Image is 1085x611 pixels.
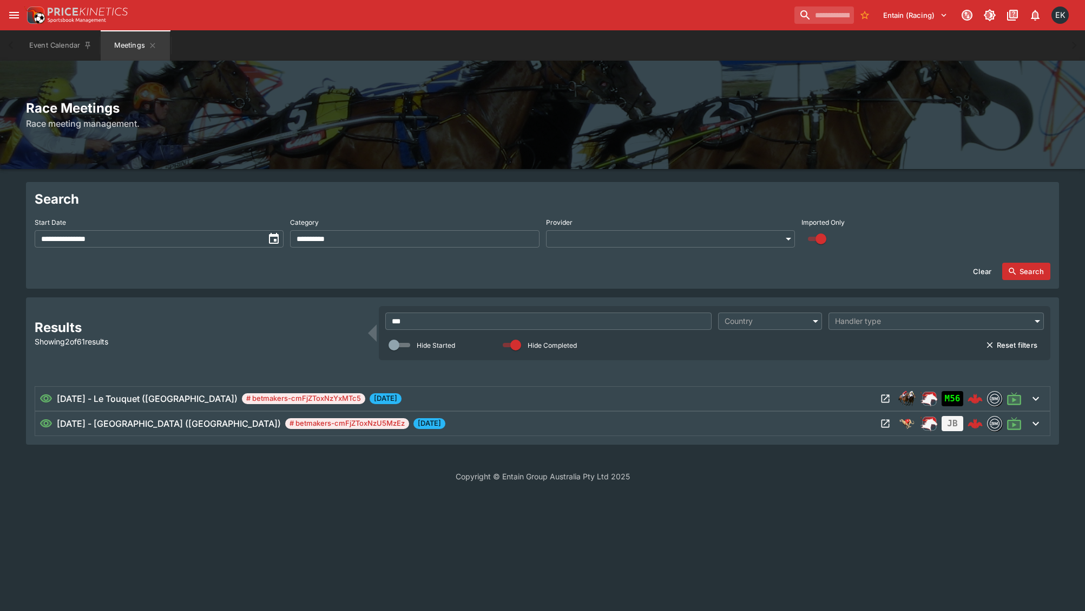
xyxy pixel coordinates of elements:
button: open drawer [4,5,24,25]
input: search [794,6,854,24]
button: Open Meeting [877,390,894,407]
button: Clear [966,263,998,280]
button: Event Calendar [23,30,98,61]
button: No Bookmarks [856,6,873,24]
p: Start Date [35,218,66,227]
button: Meetings [101,30,170,61]
button: Search [1002,263,1050,280]
span: [DATE] [370,393,402,404]
p: Category [290,218,319,227]
img: PriceKinetics [48,8,128,16]
div: Country [725,316,805,327]
img: horse_racing.png [898,390,916,407]
img: racing.png [920,415,937,432]
img: betmakers.png [988,417,1002,431]
img: greyhound_racing.png [898,415,916,432]
img: racing.png [920,390,937,407]
button: Open Meeting [877,415,894,432]
svg: Live [1007,391,1022,406]
p: Hide Started [417,341,455,350]
div: betmakers [987,416,1002,431]
div: ParallelRacing Handler [920,390,937,407]
span: [DATE] [413,418,445,429]
div: ParallelRacing Handler [920,415,937,432]
p: Imported Only [801,218,845,227]
h6: Race meeting management. [26,117,1059,130]
button: toggle date time picker [264,229,284,249]
div: horse_racing [898,390,916,407]
img: PriceKinetics Logo [24,4,45,26]
h6: [DATE] - Le Touquet ([GEOGRAPHIC_DATA]) [57,392,238,405]
p: Provider [546,218,573,227]
span: # betmakers-cmFjZToxNzU5MzEz [285,418,409,429]
p: Hide Completed [528,341,577,350]
svg: Visible [40,417,52,430]
h2: Race Meetings [26,100,1059,116]
button: Documentation [1003,5,1022,25]
button: Toggle light/dark mode [980,5,999,25]
div: betmakers [987,391,1002,406]
button: Emily Kim [1048,3,1072,27]
button: Connected to PK [957,5,977,25]
img: betmakers.png [988,392,1002,406]
h2: Search [35,191,1050,207]
div: Imported to Jetbet as UNCONFIRMED [942,391,963,406]
p: Showing 2 of 61 results [35,336,361,347]
svg: Live [1007,416,1022,431]
button: Notifications [1025,5,1045,25]
h6: [DATE] - [GEOGRAPHIC_DATA] ([GEOGRAPHIC_DATA]) [57,417,281,430]
div: Jetbet not yet mapped [942,416,963,431]
img: logo-cerberus--red.svg [968,416,983,431]
div: Emily Kim [1051,6,1069,24]
img: Sportsbook Management [48,18,106,23]
h2: Results [35,319,361,336]
div: greyhound_racing [898,415,916,432]
span: # betmakers-cmFjZToxNzYxMTc5 [242,393,365,404]
button: Reset filters [979,336,1044,354]
button: Select Tenant [877,6,954,24]
img: logo-cerberus--red.svg [968,391,983,406]
svg: Visible [40,392,52,405]
div: Handler type [835,316,1027,327]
